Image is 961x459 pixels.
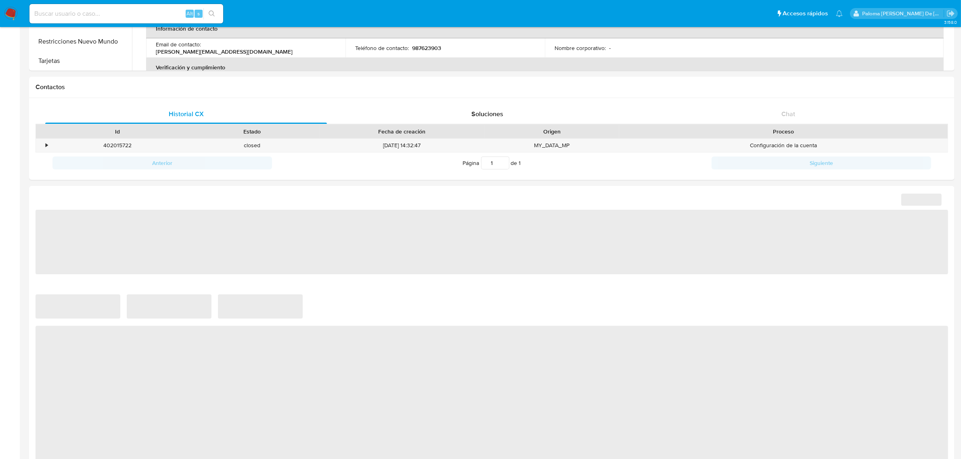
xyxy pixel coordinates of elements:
div: [DATE] 14:32:47 [319,139,485,152]
span: 1 [519,159,521,167]
div: Configuración de la cuenta [619,139,948,152]
button: Restricciones Nuevo Mundo [31,32,132,51]
div: Estado [190,127,313,136]
p: paloma.falcondesoto@mercadolibre.cl [863,10,944,17]
span: Alt [186,10,193,17]
div: 402015722 [50,139,184,152]
button: search-icon [203,8,220,19]
p: Email de contacto : [156,41,201,48]
th: Verificación y cumplimiento [146,58,944,77]
span: Soluciones [471,109,503,119]
div: Fecha de creación [325,127,479,136]
p: - [609,44,611,52]
a: Notificaciones [836,10,843,17]
div: closed [184,139,319,152]
p: 987623903 [412,44,441,52]
th: Información de contacto [146,19,944,38]
div: • [46,142,48,149]
span: Página de [463,156,521,169]
a: Salir [946,9,955,18]
input: Buscar usuario o caso... [29,8,223,19]
div: MY_DATA_MP [485,139,619,152]
span: Historial CX [169,109,204,119]
p: Teléfono de contacto : [355,44,409,52]
p: Nombre corporativo : [555,44,606,52]
div: Proceso [625,127,942,136]
button: Siguiente [712,156,931,169]
p: [PERSON_NAME][EMAIL_ADDRESS][DOMAIN_NAME] [156,48,293,55]
span: s [197,10,200,17]
div: Id [56,127,179,136]
button: Tarjetas [31,51,132,71]
span: Accesos rápidos [783,9,828,18]
div: Origen [490,127,613,136]
span: 3.158.0 [944,19,957,25]
h1: Contactos [36,83,948,91]
button: Anterior [52,156,272,169]
span: Chat [781,109,795,119]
